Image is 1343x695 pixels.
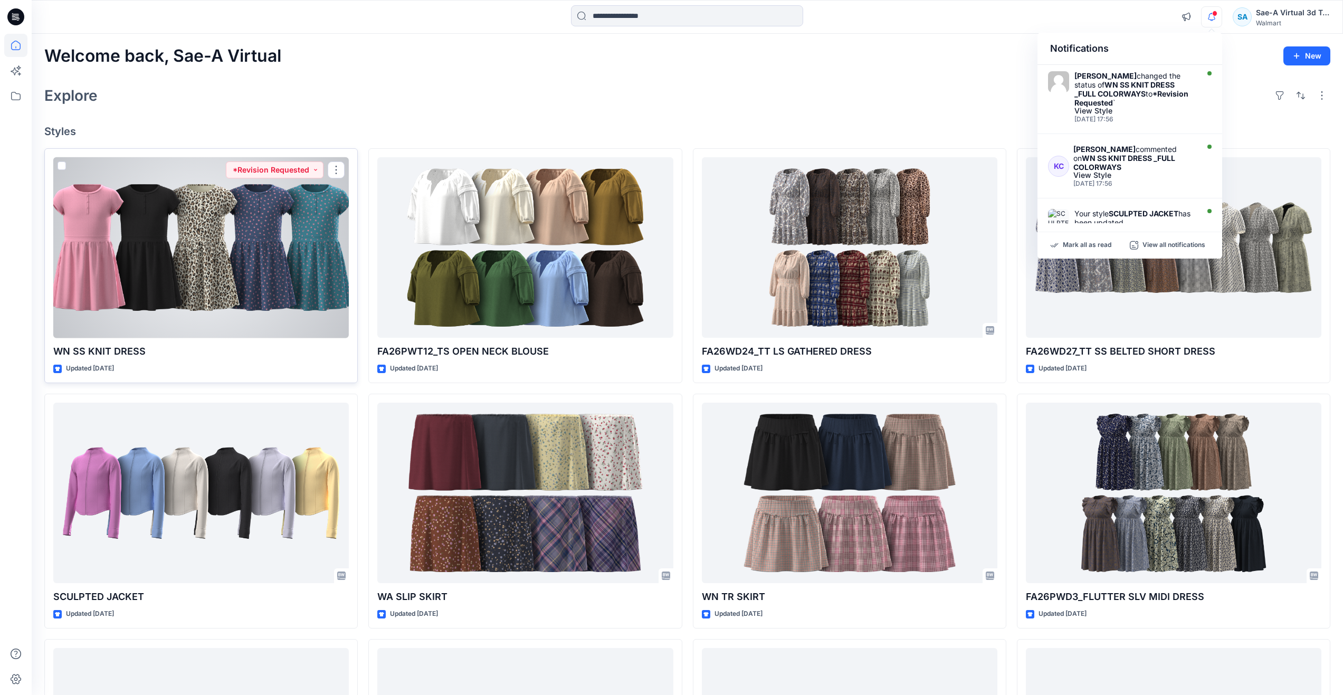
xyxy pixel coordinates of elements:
[1074,80,1175,98] strong: WN SS KNIT DRESS _FULL COLORWAYS
[702,344,997,359] p: FA26WD24_TT LS GATHERED DRESS
[390,608,438,620] p: Updated [DATE]
[1283,46,1330,65] button: New
[53,589,349,604] p: SCULPTED JACKET
[1039,608,1087,620] p: Updated [DATE]
[44,87,98,104] h2: Explore
[1037,33,1222,65] div: Notifications
[1074,71,1196,107] div: changed the status of to `
[1026,403,1321,584] a: FA26PWD3_FLUTTER SLV MIDI DRESS
[1048,209,1069,230] img: SCULPTED JACKET_REV3_FULL COLORWAYS
[1073,172,1196,179] div: View Style
[1074,209,1196,254] div: Your style has been updated with version
[1026,344,1321,359] p: FA26WD27_TT SS BELTED SHORT DRESS
[377,344,673,359] p: FA26PWT12_TS OPEN NECK BLOUSE
[66,608,114,620] p: Updated [DATE]
[1142,241,1205,250] p: View all notifications
[715,608,763,620] p: Updated [DATE]
[377,589,673,604] p: WA SLIP SKIRT
[1256,19,1330,27] div: Walmart
[1074,71,1137,80] strong: [PERSON_NAME]
[1073,145,1136,154] strong: [PERSON_NAME]
[44,46,281,66] h2: Welcome back, Sae-A Virtual
[390,363,438,374] p: Updated [DATE]
[1233,7,1252,26] div: SA
[1074,107,1196,115] div: View Style
[1073,154,1175,172] strong: WN SS KNIT DRESS _FULL COLORWAYS
[377,403,673,584] a: WA SLIP SKIRT
[1048,156,1069,177] div: KC
[53,344,349,359] p: WN SS KNIT DRESS
[702,589,997,604] p: WN TR SKIRT
[1109,209,1178,218] strong: SCULPTED JACKET
[1026,589,1321,604] p: FA26PWD3_FLUTTER SLV MIDI DRESS
[377,157,673,338] a: FA26PWT12_TS OPEN NECK BLOUSE
[702,403,997,584] a: WN TR SKIRT
[715,363,763,374] p: Updated [DATE]
[702,157,997,338] a: FA26WD24_TT LS GATHERED DRESS
[1074,89,1188,107] strong: *Revision Requested
[1063,241,1111,250] p: Mark all as read
[44,125,1330,138] h4: Styles
[1256,6,1330,19] div: Sae-A Virtual 3d Team
[66,363,114,374] p: Updated [DATE]
[1048,71,1069,92] img: Karen Coleman
[53,403,349,584] a: SCULPTED JACKET
[1073,180,1196,187] div: Friday, September 26, 2025 17:56
[1039,363,1087,374] p: Updated [DATE]
[1026,157,1321,338] a: FA26WD27_TT SS BELTED SHORT DRESS
[1074,116,1196,123] div: Friday, September 26, 2025 17:56
[1073,145,1196,172] div: commented on
[53,157,349,338] a: WN SS KNIT DRESS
